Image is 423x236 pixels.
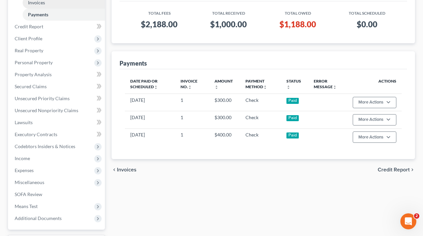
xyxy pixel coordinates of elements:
[378,167,410,172] span: Credit Report
[9,21,105,33] a: Credit Report
[112,167,117,172] i: chevron_left
[268,19,327,30] h3: $1,188.00
[175,111,209,128] td: 1
[410,167,415,172] i: chevron_right
[194,7,263,16] th: Total Received
[9,188,105,200] a: SOFA Review
[353,97,396,108] button: More Actions
[353,131,396,143] button: More Actions
[181,79,198,89] a: Invoice No.unfold_more
[125,128,176,146] td: [DATE]
[209,94,240,111] td: $300.00
[286,85,290,89] i: unfold_more
[130,19,189,30] h3: $2,188.00
[15,72,52,77] span: Property Analysis
[15,143,75,149] span: Codebtors Insiders & Notices
[15,155,30,161] span: Income
[378,167,415,172] button: Credit Report chevron_right
[15,24,43,29] span: Credit Report
[15,131,57,137] span: Executory Contracts
[245,79,267,89] a: Payment Methodunfold_more
[188,85,192,89] i: unfold_more
[15,119,33,125] span: Lawsuits
[209,128,240,146] td: $400.00
[286,132,299,138] div: Paid
[240,128,281,146] td: Check
[9,105,105,117] a: Unsecured Nonpriority Claims
[333,85,337,89] i: unfold_more
[15,96,70,101] span: Unsecured Priority Claims
[15,203,38,209] span: Means Test
[15,215,62,221] span: Additional Documents
[9,128,105,140] a: Executory Contracts
[214,79,233,89] a: Amountunfold_more
[15,60,53,65] span: Personal Property
[9,117,105,128] a: Lawsuits
[125,7,194,16] th: Total Fees
[154,85,158,89] i: unfold_more
[9,69,105,81] a: Property Analysis
[15,108,78,113] span: Unsecured Nonpriority Claims
[414,213,419,219] span: 2
[286,79,301,89] a: Statusunfold_more
[175,94,209,111] td: 1
[15,84,47,89] span: Secured Claims
[15,191,42,197] span: SOFA Review
[286,115,299,121] div: Paid
[9,81,105,93] a: Secured Claims
[28,12,48,17] span: Payments
[15,48,43,53] span: Real Property
[338,19,396,30] h3: $0.00
[9,93,105,105] a: Unsecured Priority Claims
[15,167,34,173] span: Expenses
[400,213,416,229] iframe: Intercom live chat
[199,19,258,30] h3: $1,000.00
[240,94,281,111] td: Check
[240,111,281,128] td: Check
[23,9,105,21] a: Payments
[125,111,176,128] td: [DATE]
[263,7,332,16] th: Total Owed
[15,179,44,185] span: Miscellaneous
[347,75,402,94] th: Actions
[15,36,42,41] span: Client Profile
[353,114,396,125] button: More Actions
[314,79,337,89] a: Error Messageunfold_more
[214,85,218,89] i: unfold_more
[263,85,267,89] i: unfold_more
[175,128,209,146] td: 1
[209,111,240,128] td: $300.00
[125,94,176,111] td: [DATE]
[130,79,158,89] a: Date Paid or Scheduledunfold_more
[117,167,137,172] span: Invoices
[286,98,299,104] div: Paid
[332,7,402,16] th: Total Scheduled
[120,59,147,67] div: Payments
[112,167,137,172] button: chevron_left Invoices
